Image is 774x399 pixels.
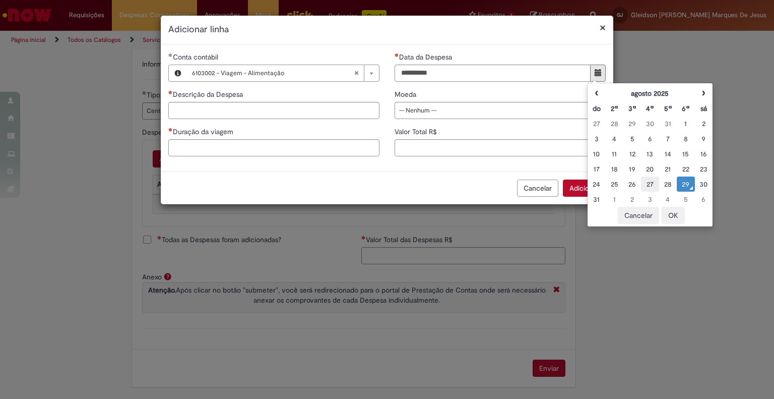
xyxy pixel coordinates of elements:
div: 25 August 2025 Monday [608,179,620,189]
div: 06 August 2025 Wednesday [643,134,656,144]
div: 27 July 2025 Sunday [590,119,603,129]
abbr: Limpar campo Conta contábil [349,65,364,81]
button: Conta contábil, Visualizar este registro 6103002 - Viagem - Alimentação [169,65,187,81]
div: 15 August 2025 Friday [679,149,692,159]
div: 30 August 2025 Saturday [697,179,710,189]
div: 17 August 2025 Sunday [590,164,603,174]
div: 09 August 2025 Saturday [697,134,710,144]
div: 10 August 2025 Sunday [590,149,603,159]
div: 23 August 2025 Saturday [697,164,710,174]
div: 28 July 2025 Monday [608,119,620,129]
div: 04 September 2025 Thursday [662,194,674,204]
span: -- Nenhum -- [399,102,585,119]
button: OK [662,207,685,224]
div: 03 September 2025 Wednesday [643,194,656,204]
div: 13 August 2025 Wednesday [643,149,656,159]
span: Obrigatório Preenchido [168,53,173,57]
th: Sábado [695,101,713,116]
div: 18 August 2025 Monday [608,164,620,174]
th: Quarta-feira [641,101,659,116]
span: Valor Total R$ [395,127,439,136]
span: Moeda [395,90,418,99]
div: 08 August 2025 Friday [679,134,692,144]
span: Duração da viagem [173,127,235,136]
th: agosto 2025. Alternar mês [605,86,694,101]
div: 03 August 2025 Sunday [590,134,603,144]
th: Segunda-feira [605,101,623,116]
span: 6103002 - Viagem - Alimentação [192,65,354,81]
div: 26 August 2025 Tuesday [626,179,638,189]
div: 27 August 2025 Wednesday [643,179,656,189]
th: Próximo mês [695,86,713,101]
div: 24 August 2025 Sunday [590,179,603,189]
div: 31 July 2025 Thursday [662,119,674,129]
th: Sexta-feira [677,101,694,116]
div: 28 August 2025 Thursday [662,179,674,189]
button: Mostrar calendário para Data da Despesa [590,65,606,82]
div: 01 September 2025 Monday [608,194,620,204]
div: 05 September 2025 Friday [679,194,692,204]
div: 19 August 2025 Tuesday [626,164,638,174]
button: Cancelar [618,207,659,224]
th: Terça-feira [623,101,641,116]
div: 30 July 2025 Wednesday [643,119,656,129]
input: Valor Total R$ [395,139,606,156]
div: 07 August 2025 Thursday [662,134,674,144]
div: 05 August 2025 Tuesday [626,134,638,144]
div: 11 August 2025 Monday [608,149,620,159]
span: Necessários [395,53,399,57]
input: Data da Despesa [395,65,591,82]
div: 16 August 2025 Saturday [697,149,710,159]
div: 20 August 2025 Wednesday [643,164,656,174]
button: Cancelar [517,180,558,197]
input: Descrição da Despesa [168,102,379,119]
div: 06 September 2025 Saturday [697,194,710,204]
span: Necessários - Conta contábil [173,52,220,62]
div: 21 August 2025 Thursday [662,164,674,174]
div: 31 August 2025 Sunday [590,194,603,204]
span: Descrição da Despesa [173,90,245,99]
div: 14 August 2025 Thursday [662,149,674,159]
div: O seletor de data foi aberto.29 August 2025 Friday [679,179,692,189]
th: Mês anterior [588,86,605,101]
div: 02 August 2025 Saturday [697,119,710,129]
button: Adicionar [563,180,606,197]
input: Duração da viagem [168,139,379,156]
span: Necessários [168,90,173,94]
h2: Adicionar linha [168,23,606,36]
th: Domingo [588,101,605,116]
a: 6103002 - Viagem - AlimentaçãoLimpar campo Conta contábil [187,65,379,81]
div: 01 August 2025 Friday [679,119,692,129]
button: Fechar modal [600,22,606,33]
th: Quinta-feira [659,101,677,116]
span: Data da Despesa [399,52,454,62]
span: Necessários [168,128,173,132]
div: 02 September 2025 Tuesday [626,194,638,204]
div: 04 August 2025 Monday [608,134,620,144]
div: 22 August 2025 Friday [679,164,692,174]
div: 12 August 2025 Tuesday [626,149,638,159]
div: 29 July 2025 Tuesday [626,119,638,129]
div: Escolher data [587,83,713,227]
